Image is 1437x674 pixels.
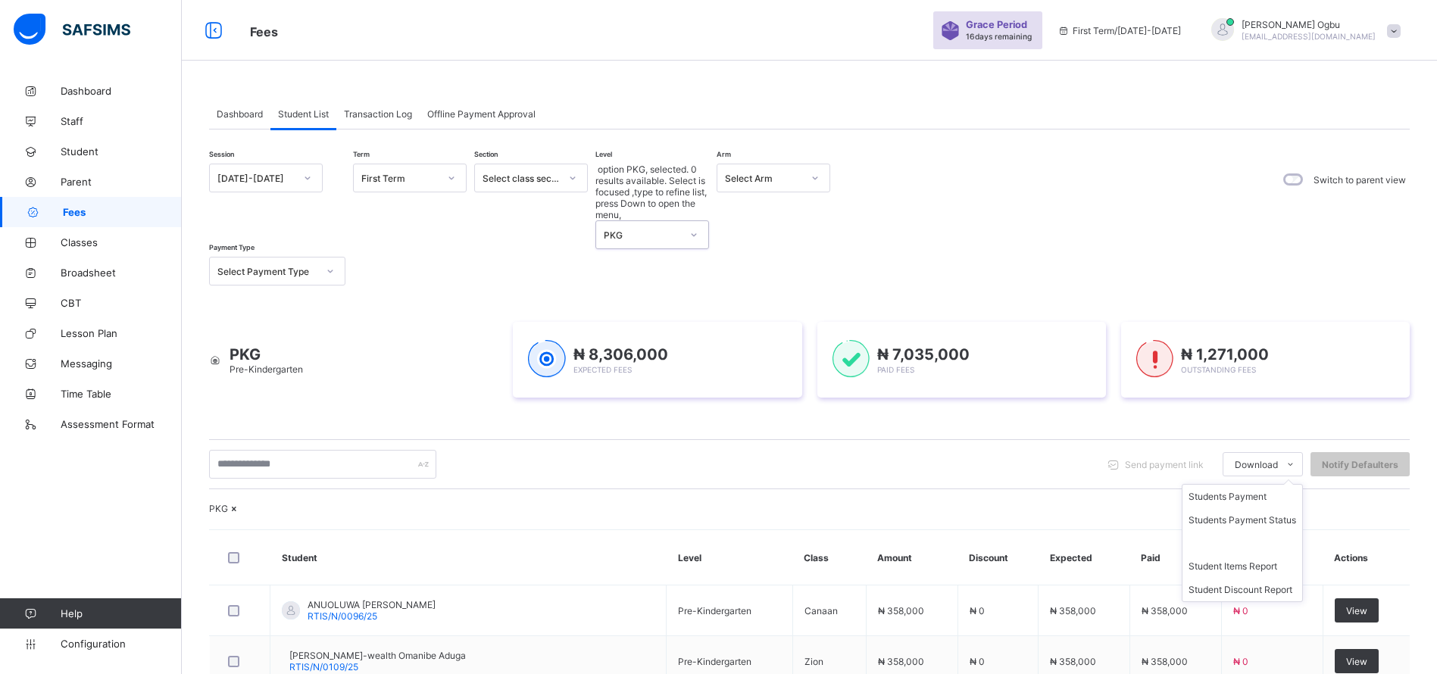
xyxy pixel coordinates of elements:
span: Canaan [804,605,838,616]
span: Parent [61,176,182,188]
li: dropdown-list-item-paymentStatus-1 [1182,508,1302,532]
span: Classes [61,236,182,248]
span: Dashboard [61,85,182,97]
span: option PKG, selected. [595,164,689,175]
span: Assessment Format [61,418,182,430]
li: dropdown-list-item-text-3 [1182,554,1302,578]
div: Select class section [483,173,560,184]
span: Fees [63,206,182,218]
span: ₦ 0 [1233,605,1248,616]
span: Offline Payment Approval [427,108,536,120]
span: Notify Defaulters [1322,459,1398,470]
span: ₦ 0 [970,605,985,616]
span: ₦ 358,000 [878,605,924,616]
img: outstanding-1.146d663e52f09953f639664a84e30106.svg [1136,340,1173,378]
img: paid-1.3eb1404cbcb1d3b736510a26bbfa3ccb.svg [833,340,870,378]
span: Paid Fees [877,365,914,374]
span: RTIS/N/0096/25 [308,610,377,622]
th: Actions [1323,530,1410,585]
span: View [1346,656,1367,667]
div: Select Arm [725,173,802,184]
span: ANUOLUWA [PERSON_NAME] [308,599,436,610]
span: Lesson Plan [61,327,182,339]
li: dropdown-list-item-undefined-2 [1182,532,1302,554]
span: Dashboard [217,108,263,120]
span: Grace Period [966,19,1027,30]
span: Broadsheet [61,267,182,279]
span: Pre-Kindergarten [678,605,751,616]
img: safsims [14,14,130,45]
span: ₦ 358,000 [878,656,924,667]
span: Send payment link [1125,459,1204,470]
th: Student [270,530,667,585]
span: ₦ 358,000 [1142,656,1188,667]
span: Configuration [61,638,181,650]
span: Arm [717,150,731,158]
span: ₦ 0 [970,656,985,667]
span: CBT [61,297,182,309]
span: ₦ 0 [1233,656,1248,667]
span: [PERSON_NAME] Ogbu [1242,19,1376,30]
span: ₦ 358,000 [1050,656,1096,667]
div: [DATE]-[DATE] [217,173,295,184]
span: 16 days remaining [966,32,1032,41]
div: AnnOgbu [1196,18,1408,43]
div: Select Payment Type [217,266,317,277]
span: Fees [250,24,278,39]
li: dropdown-list-item-text-0 [1182,485,1302,508]
span: Messaging [61,357,182,370]
span: Help [61,607,181,619]
span: Student List [278,108,329,120]
div: PKG [604,229,681,241]
span: Transaction Log [344,108,412,120]
span: Zion [804,656,823,667]
th: Amount [866,530,957,585]
span: ₦ 1,271,000 [1181,345,1269,364]
span: Pre-Kindergarten [230,364,303,375]
span: ₦ 358,000 [1050,605,1096,616]
span: session/term information [1057,25,1181,36]
div: First Term [361,173,439,184]
span: ₦ 7,035,000 [877,345,970,364]
span: PKG [230,345,303,364]
span: RTIS/N/0109/25 [289,661,358,672]
img: expected-1.03dd87d44185fb6c27cc9b2570c10499.svg [528,340,565,378]
span: Level [595,150,612,158]
label: Switch to parent view [1314,174,1406,186]
span: Outstanding Fees [1181,365,1256,374]
span: Pre-Kindergarten [678,656,751,667]
th: Paid [1129,530,1221,585]
span: Staff [61,115,182,127]
li: dropdown-list-item-text-4 [1182,578,1302,601]
span: Download [1235,459,1278,470]
span: Student [61,145,182,158]
span: ₦ 8,306,000 [573,345,668,364]
th: Discount [957,530,1038,585]
span: PKG [209,503,228,514]
span: Section [474,150,498,158]
span: Payment Type [209,243,255,251]
span: [EMAIL_ADDRESS][DOMAIN_NAME] [1242,32,1376,41]
span: Time Table [61,388,182,400]
th: Class [792,530,866,585]
th: Expected [1039,530,1130,585]
span: ₦ 358,000 [1142,605,1188,616]
span: View [1346,605,1367,616]
img: sticker-purple.71386a28dfed39d6af7621340158ba97.svg [941,21,960,40]
span: Expected Fees [573,365,632,374]
span: Term [353,150,370,158]
span: Session [209,150,234,158]
span: 0 results available. Select is focused ,type to refine list, press Down to open the menu, [595,164,707,220]
span: [PERSON_NAME]-wealth Omanibe Aduga [289,650,466,661]
th: Level [667,530,792,585]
